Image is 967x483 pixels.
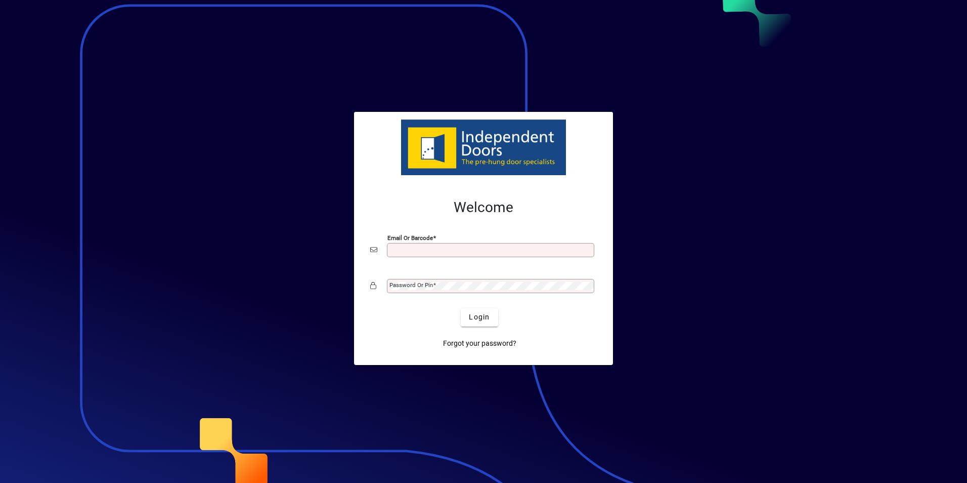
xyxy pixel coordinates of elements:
span: Login [469,312,490,323]
a: Forgot your password? [439,335,520,353]
mat-label: Email or Barcode [387,234,433,241]
mat-label: Password or Pin [389,281,433,289]
span: Forgot your password? [443,338,516,349]
h2: Welcome [370,199,597,216]
button: Login [461,308,498,327]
